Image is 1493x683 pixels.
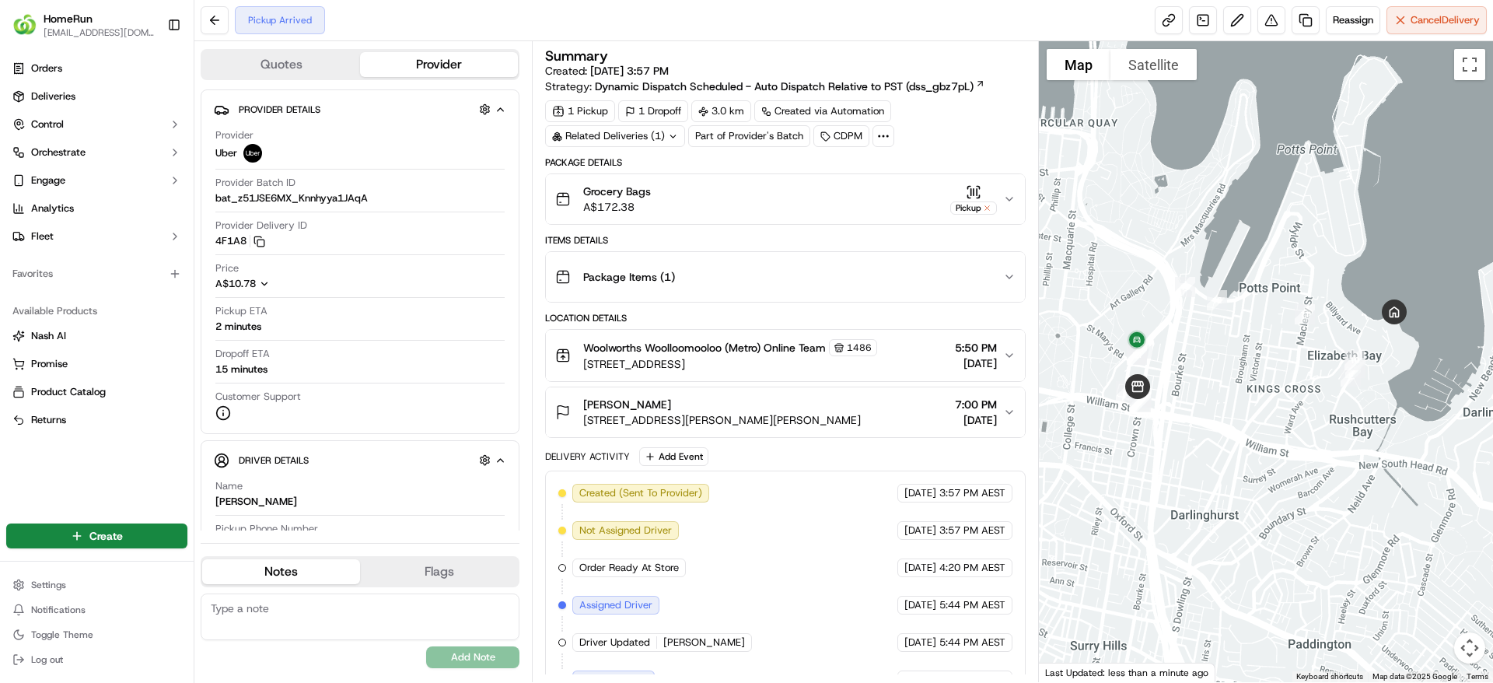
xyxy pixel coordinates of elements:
span: 5:44 PM AEST [939,636,1005,650]
span: Driver Details [239,454,309,467]
div: 15 minutes [215,363,267,377]
button: Notifications [6,599,187,621]
div: CDPM [813,125,869,147]
button: Toggle fullscreen view [1454,49,1485,80]
span: Assigned Driver [579,598,652,612]
div: 3 [1110,375,1142,408]
button: Fleet [6,224,187,249]
span: [PERSON_NAME] [663,636,745,650]
span: [DATE] 3:57 PM [590,64,669,78]
span: [DATE] [904,486,936,500]
div: [PERSON_NAME] [215,495,297,509]
a: Promise [12,357,181,371]
button: HomeRunHomeRun[EMAIL_ADDRESS][DOMAIN_NAME] [6,6,161,44]
img: uber-new-logo.jpeg [243,144,262,163]
span: Map data ©2025 Google [1372,672,1457,681]
span: Toggle Theme [31,629,93,641]
span: Engage [31,173,65,187]
span: Customer Support [215,390,301,404]
span: Grocery Bags [583,184,651,199]
span: Not Assigned Driver [579,524,672,538]
span: Control [31,117,64,131]
span: Provider Details [239,103,320,116]
button: Woolworths Woolloomooloo (Metro) Online Team1486[STREET_ADDRESS]5:50 PM[DATE] [546,330,1024,381]
div: 9 [1339,352,1372,384]
div: Items Details [545,234,1025,247]
button: [EMAIL_ADDRESS][DOMAIN_NAME] [44,26,155,39]
button: Grocery BagsA$172.38Pickup [546,174,1024,224]
span: Uber [215,146,237,160]
span: Order Ready At Store [579,561,679,575]
button: Product Catalog [6,380,187,405]
span: [PERSON_NAME] [583,397,671,412]
button: Pickup [950,184,997,215]
h3: Summary [545,49,608,63]
button: Quotes [202,52,360,77]
span: Driver Updated [579,636,650,650]
span: Nash AI [31,329,66,343]
button: Engage [6,168,187,193]
button: Nash AI [6,324,187,349]
div: 8 [1334,360,1367,393]
span: Provider [215,128,253,142]
a: Open this area in Google Maps (opens a new window) [1043,662,1094,682]
a: Returns [12,413,181,427]
span: Package Items ( 1 ) [583,269,675,285]
span: A$10.78 [215,277,256,290]
div: 13 [1169,271,1201,303]
span: Settings [31,579,66,591]
button: Log out [6,649,187,671]
button: CancelDelivery [1386,6,1487,34]
span: Woolworths Woolloomooloo (Metro) Online Team [583,340,826,356]
div: 3.0 km [691,100,751,122]
span: Analytics [31,201,74,215]
div: Available Products [6,299,187,324]
div: Pickup [950,201,997,215]
a: Created via Automation [754,100,891,122]
span: 4:20 PM AEST [939,561,1005,575]
button: Flags [360,559,518,584]
div: 12 [1201,284,1233,317]
button: Map camera controls [1454,632,1485,664]
span: [DATE] [904,598,936,612]
button: Provider [360,52,518,77]
button: Provider Details [214,96,506,122]
button: Promise [6,352,187,377]
button: Show satellite imagery [1110,49,1197,80]
span: Product Catalog [31,385,106,399]
button: Reassign [1326,6,1380,34]
div: 1 [1126,332,1159,365]
button: Orchestrate [6,140,187,165]
span: [DATE] [904,636,936,650]
button: Toggle Theme [6,624,187,646]
a: Deliveries [6,84,187,109]
a: Analytics [6,196,187,221]
a: Nash AI [12,329,181,343]
a: Orders [6,56,187,81]
div: 7 [1124,386,1157,419]
span: 5:50 PM [955,340,997,356]
img: Google [1043,662,1094,682]
span: Orchestrate [31,145,86,159]
span: Dynamic Dispatch Scheduled - Auto Dispatch Relative to PST (dss_gbz7pL) [595,79,974,94]
span: Log out [31,653,63,666]
button: A$10.78 [215,277,352,291]
div: 6 [1125,382,1158,415]
div: Favorites [6,261,187,286]
span: Deliveries [31,89,75,103]
button: Add Event [639,447,708,466]
span: Fleet [31,229,54,243]
span: [DATE] [904,561,936,575]
div: Related Deliveries (1) [545,125,685,147]
button: Keyboard shortcuts [1296,671,1363,682]
span: [STREET_ADDRESS][PERSON_NAME][PERSON_NAME] [583,412,861,428]
span: A$172.38 [583,199,651,215]
span: bat_z51JSE6MX_Knnhyya1JAqA [215,191,368,205]
span: Provider Delivery ID [215,219,307,233]
span: Created: [545,63,669,79]
div: Last Updated: less than a minute ago [1039,663,1215,682]
span: Pickup Phone Number [215,522,318,536]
